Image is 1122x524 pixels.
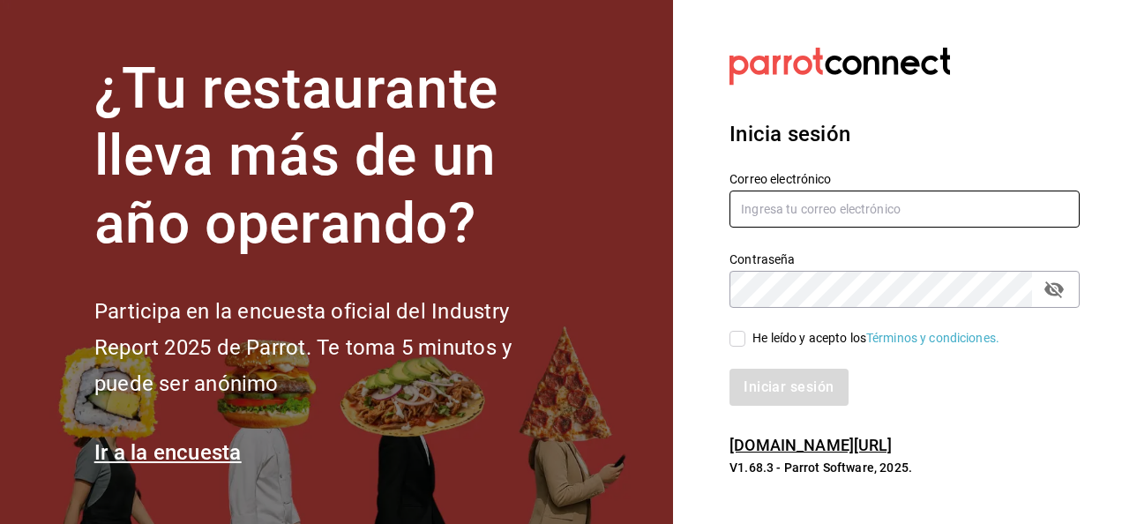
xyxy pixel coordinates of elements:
h2: Participa en la encuesta oficial del Industry Report 2025 de Parrot. Te toma 5 minutos y puede se... [94,294,571,401]
a: [DOMAIN_NAME][URL] [729,436,892,454]
h1: ¿Tu restaurante lleva más de un año operando? [94,56,571,258]
h3: Inicia sesión [729,118,1080,150]
label: Contraseña [729,252,1080,265]
div: He leído y acepto los [752,329,999,348]
a: Ir a la encuesta [94,440,242,465]
input: Ingresa tu correo electrónico [729,191,1080,228]
button: passwordField [1039,274,1069,304]
a: Términos y condiciones. [866,331,999,345]
p: V1.68.3 - Parrot Software, 2025. [729,459,1080,476]
label: Correo electrónico [729,172,1080,184]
